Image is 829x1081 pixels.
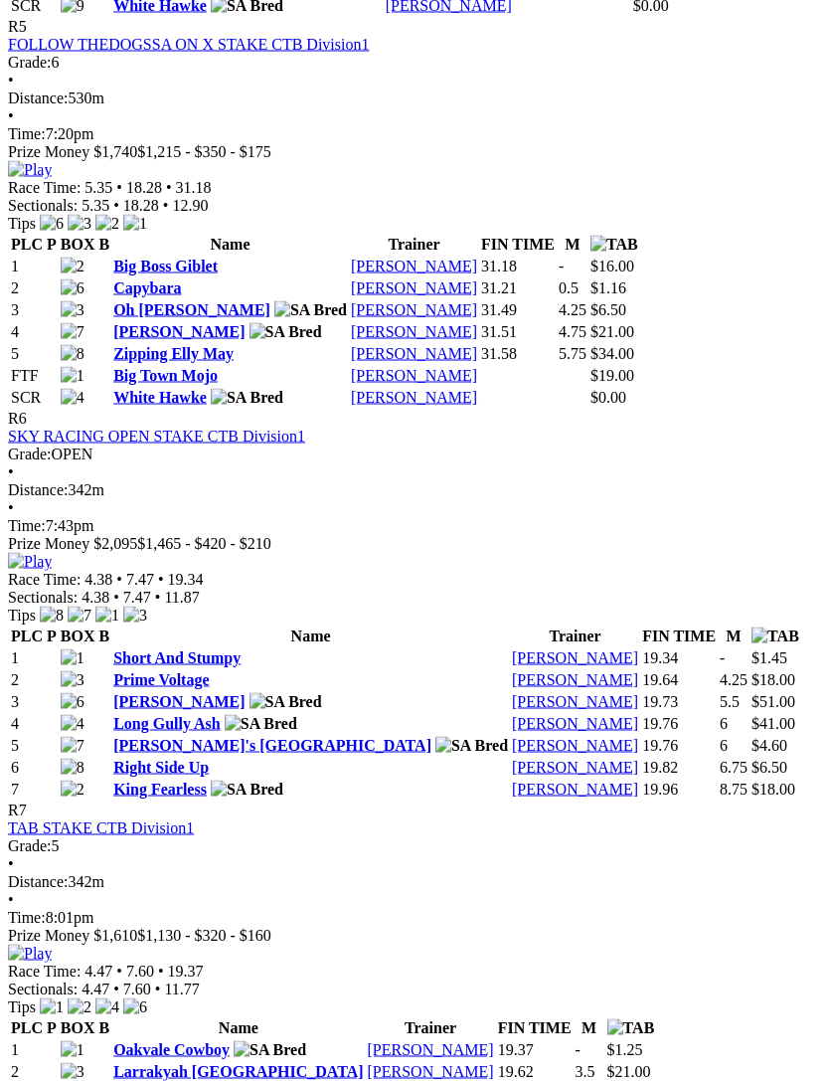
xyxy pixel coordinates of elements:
[10,278,58,298] td: 2
[8,72,14,89] span: •
[751,737,787,754] span: $4.60
[8,998,36,1015] span: Tips
[113,367,218,384] a: Big Town Mojo
[351,279,477,296] a: [PERSON_NAME]
[720,737,728,754] text: 6
[351,258,477,274] a: [PERSON_NAME]
[751,781,795,798] span: $18.00
[10,366,58,386] td: FTF
[8,90,821,107] div: 530m
[641,692,717,712] td: 19.73
[61,693,84,711] img: 6
[98,236,109,253] span: B
[10,714,58,734] td: 4
[751,628,799,645] img: TAB
[8,891,14,908] span: •
[123,607,147,625] img: 3
[113,589,119,606] span: •
[641,627,717,646] th: FIN TIME
[61,649,84,667] img: 1
[61,258,84,275] img: 2
[95,998,119,1016] img: 4
[84,179,112,196] span: 5.35
[8,446,52,462] span: Grade:
[497,1040,573,1060] td: 19.37
[274,301,347,319] img: SA Bred
[137,143,271,160] span: $1,215 - $350 - $175
[351,367,477,384] a: [PERSON_NAME]
[249,323,322,341] img: SA Bred
[480,235,556,255] th: FIN TIME
[68,215,91,233] img: 3
[8,589,78,606] span: Sectionals:
[8,90,68,106] span: Distance:
[590,279,626,296] span: $1.16
[641,758,717,778] td: 19.82
[10,670,58,690] td: 2
[137,927,271,944] span: $1,130 - $320 - $160
[98,628,109,644] span: B
[512,649,638,666] a: [PERSON_NAME]
[112,627,509,646] th: Name
[8,18,27,35] span: R5
[8,161,52,179] img: Play
[8,981,78,997] span: Sectionals:
[61,759,84,777] img: 8
[249,693,322,711] img: SA Bred
[576,1041,580,1058] text: -
[497,1018,573,1038] th: FIN TIME
[113,649,241,666] a: Short And Stumpy
[8,819,194,836] a: TAB STAKE CTB Division1
[607,1063,651,1080] span: $21.00
[590,389,626,406] span: $0.00
[113,693,245,710] a: [PERSON_NAME]
[8,463,14,480] span: •
[113,781,207,798] a: King Fearless
[8,855,14,872] span: •
[10,300,58,320] td: 3
[8,535,821,553] div: Prize Money $2,095
[113,981,119,997] span: •
[123,197,159,214] span: 18.28
[61,389,84,407] img: 4
[607,1019,655,1037] img: TAB
[10,736,58,756] td: 5
[40,215,64,233] img: 6
[8,499,14,516] span: •
[10,388,58,408] td: SCR
[164,981,199,997] span: 11.77
[158,963,164,980] span: •
[576,1063,595,1080] text: 3.5
[8,837,821,855] div: 5
[61,1063,84,1081] img: 3
[113,1041,230,1058] a: Oakvale Cowboy
[575,1018,604,1038] th: M
[8,446,821,463] div: OPEN
[559,301,586,318] text: 4.25
[8,909,821,927] div: 8:01pm
[720,781,747,798] text: 8.75
[8,125,821,143] div: 7:20pm
[512,737,638,754] a: [PERSON_NAME]
[61,323,84,341] img: 7
[559,345,586,362] text: 5.75
[480,344,556,364] td: 31.58
[351,323,477,340] a: [PERSON_NAME]
[11,236,43,253] span: PLC
[351,345,477,362] a: [PERSON_NAME]
[158,571,164,588] span: •
[68,607,91,625] img: 7
[166,179,172,196] span: •
[112,1018,364,1038] th: Name
[113,737,431,754] a: [PERSON_NAME]'s [GEOGRAPHIC_DATA]
[113,258,218,274] a: Big Boss Giblet
[8,107,14,124] span: •
[367,1018,495,1038] th: Trainer
[10,257,58,276] td: 1
[61,301,84,319] img: 3
[8,481,68,498] span: Distance:
[61,715,84,733] img: 4
[116,963,122,980] span: •
[480,322,556,342] td: 31.51
[512,759,638,776] a: [PERSON_NAME]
